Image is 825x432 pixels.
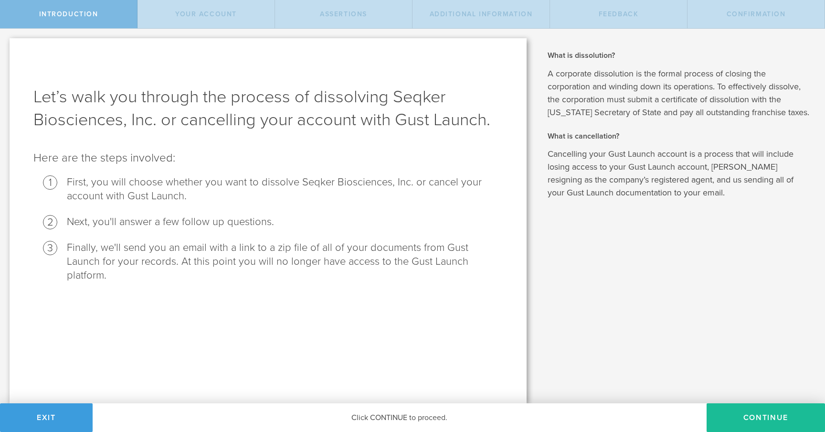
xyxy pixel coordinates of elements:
li: Next, you'll answer a few follow up questions. [67,215,503,229]
h2: What is dissolution? [548,50,811,61]
p: Here are the steps involved: [33,151,503,166]
p: A corporate dissolution is the formal process of closing the corporation and winding down its ope... [548,67,811,119]
h1: Let’s walk you through the process of dissolving Seqker Biosciences, Inc. or cancelling your acco... [33,86,503,131]
span: Feedback [599,10,639,18]
div: Click CONTINUE to proceed. [93,403,707,432]
li: First, you will choose whether you want to dissolve Seqker Biosciences, Inc. or cancel your accou... [67,175,503,203]
span: Introduction [39,10,98,18]
button: Continue [707,403,825,432]
span: Assertions [320,10,367,18]
p: Cancelling your Gust Launch account is a process that will include losing access to your Gust Lau... [548,148,811,199]
h2: What is cancellation? [548,131,811,141]
span: Confirmation [727,10,786,18]
span: Your Account [175,10,237,18]
li: Finally, we'll send you an email with a link to a zip file of all of your documents from Gust Lau... [67,241,503,282]
span: Additional Information [430,10,533,18]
